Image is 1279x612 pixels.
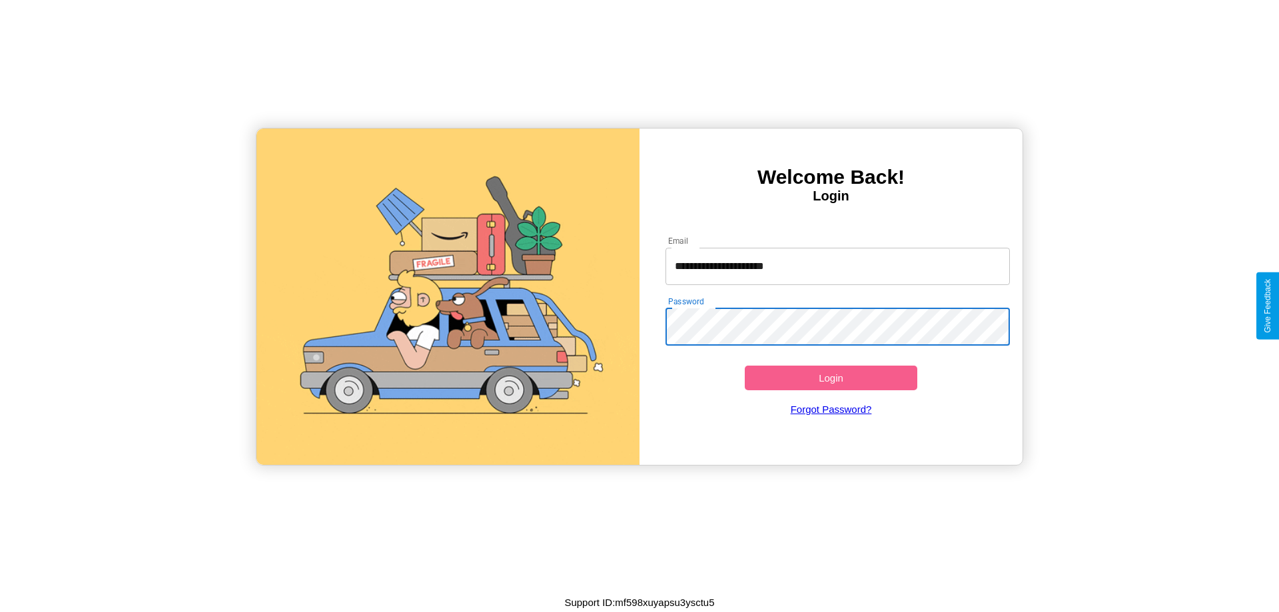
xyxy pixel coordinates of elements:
div: Give Feedback [1263,279,1272,333]
h3: Welcome Back! [639,166,1023,188]
button: Login [745,366,917,390]
label: Password [668,296,703,307]
a: Forgot Password? [659,390,1004,428]
img: gif [256,129,639,465]
p: Support ID: mf598xuyapsu3ysctu5 [564,593,714,611]
h4: Login [639,188,1023,204]
label: Email [668,235,689,246]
